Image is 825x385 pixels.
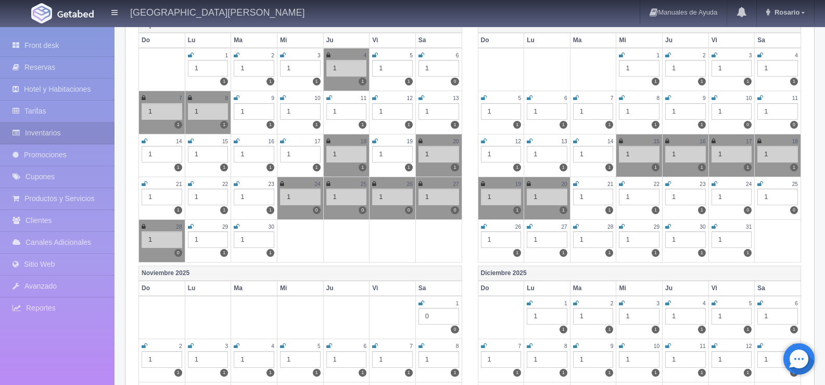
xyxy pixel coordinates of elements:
[220,369,228,377] label: 1
[652,78,659,85] label: 1
[407,139,413,144] small: 19
[364,343,367,349] small: 6
[266,369,274,377] label: 1
[698,121,706,129] label: 1
[560,326,567,333] label: 1
[744,249,752,257] label: 1
[561,139,567,144] small: 13
[795,53,798,58] small: 4
[712,103,752,120] div: 1
[314,139,320,144] small: 17
[755,33,801,48] th: Sa
[481,351,522,368] div: 1
[564,301,567,306] small: 1
[698,249,706,257] label: 1
[188,351,229,368] div: 1
[573,146,614,163] div: 1
[757,308,798,325] div: 1
[280,189,321,205] div: 1
[515,224,521,230] small: 26
[757,103,798,120] div: 1
[57,10,94,18] img: Getabed
[605,206,613,214] label: 1
[757,351,798,368] div: 1
[607,139,613,144] small: 14
[665,231,706,248] div: 1
[174,249,182,257] label: 0
[560,164,567,171] label: 1
[231,33,277,48] th: Ma
[478,33,524,48] th: Do
[708,33,755,48] th: Vi
[359,78,366,85] label: 1
[313,121,321,129] label: 1
[359,206,366,214] label: 0
[573,189,614,205] div: 1
[652,121,659,129] label: 1
[744,206,752,214] label: 0
[698,326,706,333] label: 1
[656,53,659,58] small: 1
[225,95,229,101] small: 8
[188,60,229,77] div: 1
[418,103,459,120] div: 1
[225,343,229,349] small: 3
[407,95,413,101] small: 12
[451,369,459,377] label: 1
[415,33,462,48] th: Sa
[174,206,182,214] label: 1
[142,351,182,368] div: 1
[524,281,570,296] th: Lu
[415,281,462,296] th: Sa
[757,189,798,205] div: 1
[527,189,567,205] div: 1
[611,95,614,101] small: 7
[361,181,366,187] small: 25
[652,206,659,214] label: 1
[405,369,413,377] label: 1
[518,95,521,101] small: 5
[790,164,798,171] label: 1
[772,8,799,16] span: Rosario
[656,95,659,101] small: 8
[130,5,304,18] h4: [GEOGRAPHIC_DATA][PERSON_NAME]
[266,249,274,257] label: 1
[280,60,321,77] div: 1
[654,181,659,187] small: 22
[652,249,659,257] label: 1
[665,146,706,163] div: 1
[456,301,459,306] small: 1
[700,343,705,349] small: 11
[410,343,413,349] small: 7
[573,103,614,120] div: 1
[744,78,752,85] label: 1
[605,164,613,171] label: 1
[220,206,228,214] label: 1
[222,224,228,230] small: 29
[372,146,413,163] div: 1
[372,351,413,368] div: 1
[280,351,321,368] div: 1
[174,369,182,377] label: 1
[179,95,182,101] small: 7
[269,181,274,187] small: 23
[220,121,228,129] label: 1
[665,60,706,77] div: 1
[185,281,231,296] th: Lu
[313,206,321,214] label: 0
[790,78,798,85] label: 1
[188,103,229,120] div: 1
[605,369,613,377] label: 1
[220,78,228,85] label: 1
[744,369,752,377] label: 1
[712,60,752,77] div: 1
[456,343,459,349] small: 8
[573,231,614,248] div: 1
[188,146,229,163] div: 1
[746,224,752,230] small: 31
[481,189,522,205] div: 1
[234,60,274,77] div: 1
[560,206,567,214] label: 1
[654,139,659,144] small: 15
[234,146,274,163] div: 1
